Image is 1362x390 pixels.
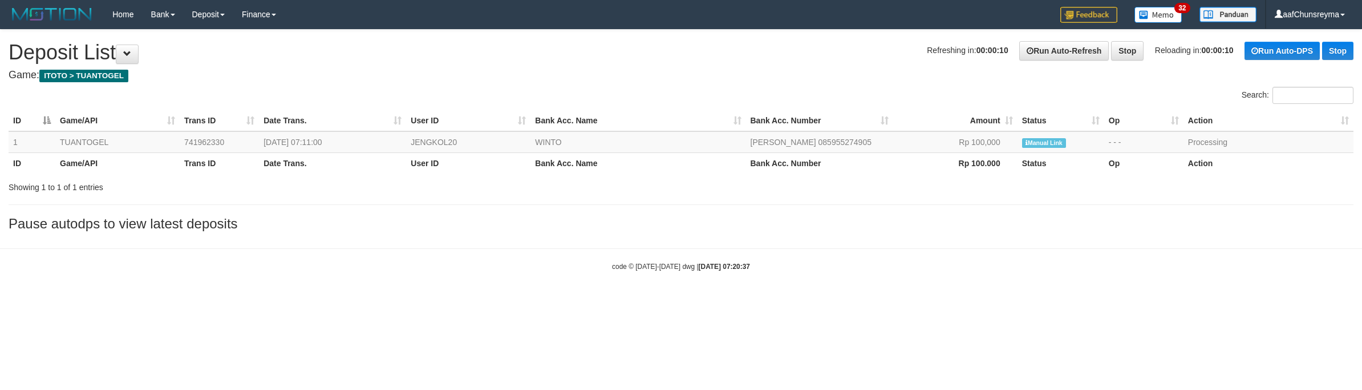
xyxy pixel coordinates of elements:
[1019,41,1109,61] a: Run Auto-Refresh
[1134,7,1182,23] img: Button%20Memo.svg
[264,138,322,147] span: [DATE] 07:11:00
[1111,41,1144,61] a: Stop
[1272,87,1353,104] input: Search:
[55,110,180,131] th: Game/API: activate to sort column ascending
[927,46,1008,55] span: Refreshing in:
[406,152,530,174] th: User ID
[406,110,530,131] th: User ID: activate to sort column ascending
[959,138,1000,147] span: Rp 100,000
[9,216,1353,231] h3: Pause autodps to view latest deposits
[39,70,128,82] span: ITOTO > TUANTOGEL
[1245,42,1320,60] a: Run Auto-DPS
[1155,46,1234,55] span: Reloading in:
[55,152,180,174] th: Game/API
[746,110,893,131] th: Bank Acc. Number: activate to sort column ascending
[893,110,1018,131] th: Amount: activate to sort column ascending
[55,131,180,153] td: TUANTOGEL
[411,138,457,147] span: JENGKOL20
[1242,87,1353,104] label: Search:
[1104,110,1183,131] th: Op: activate to sort column ascending
[1202,46,1234,55] strong: 00:00:10
[746,152,893,174] th: Bank Acc. Number
[1322,42,1353,60] a: Stop
[1199,7,1256,22] img: panduan.png
[9,70,1353,81] h4: Game:
[9,6,95,23] img: MOTION_logo.png
[1104,131,1183,153] td: - - -
[180,110,259,131] th: Trans ID: activate to sort column ascending
[9,131,55,153] td: 1
[9,41,1353,64] h1: Deposit List
[818,138,871,147] span: Copy 085955274905 to clipboard
[976,46,1008,55] strong: 00:00:10
[9,110,55,131] th: ID: activate to sort column descending
[259,152,406,174] th: Date Trans.
[1018,152,1104,174] th: Status
[1174,3,1190,13] span: 32
[1018,110,1104,131] th: Status: activate to sort column ascending
[1060,7,1117,23] img: Feedback.jpg
[180,152,259,174] th: Trans ID
[751,138,816,147] span: [PERSON_NAME]
[9,177,559,193] div: Showing 1 to 1 of 1 entries
[535,138,561,147] a: WINTO
[184,138,224,147] span: 741962330
[9,152,55,174] th: ID
[893,152,1018,174] th: Rp 100.000
[259,110,406,131] th: Date Trans.: activate to sort column ascending
[530,110,745,131] th: Bank Acc. Name: activate to sort column ascending
[699,263,750,271] strong: [DATE] 07:20:37
[1022,138,1066,148] span: Manually Linked
[1183,152,1353,174] th: Action
[1183,131,1353,153] td: Processing
[612,263,750,271] small: code © [DATE]-[DATE] dwg |
[1104,152,1183,174] th: Op
[530,152,745,174] th: Bank Acc. Name
[1183,110,1353,131] th: Action: activate to sort column ascending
